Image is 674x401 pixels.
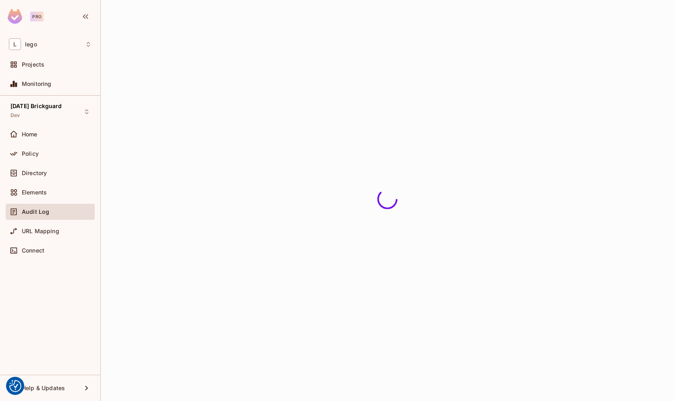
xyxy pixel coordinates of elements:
img: SReyMgAAAABJRU5ErkJggg== [8,9,22,24]
span: [DATE] Brickguard [10,103,62,109]
img: Revisit consent button [9,380,21,392]
div: Pro [30,12,44,21]
span: Audit Log [22,209,49,215]
span: Workspace: lego [25,41,37,48]
span: Connect [22,247,44,254]
span: Directory [22,170,47,176]
span: Projects [22,61,44,68]
span: L [9,38,21,50]
span: Dev [10,112,20,119]
span: Elements [22,189,47,196]
span: Monitoring [22,81,52,87]
span: Home [22,131,37,138]
span: URL Mapping [22,228,59,234]
button: Consent Preferences [9,380,21,392]
span: Help & Updates [22,385,65,391]
span: Policy [22,150,39,157]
